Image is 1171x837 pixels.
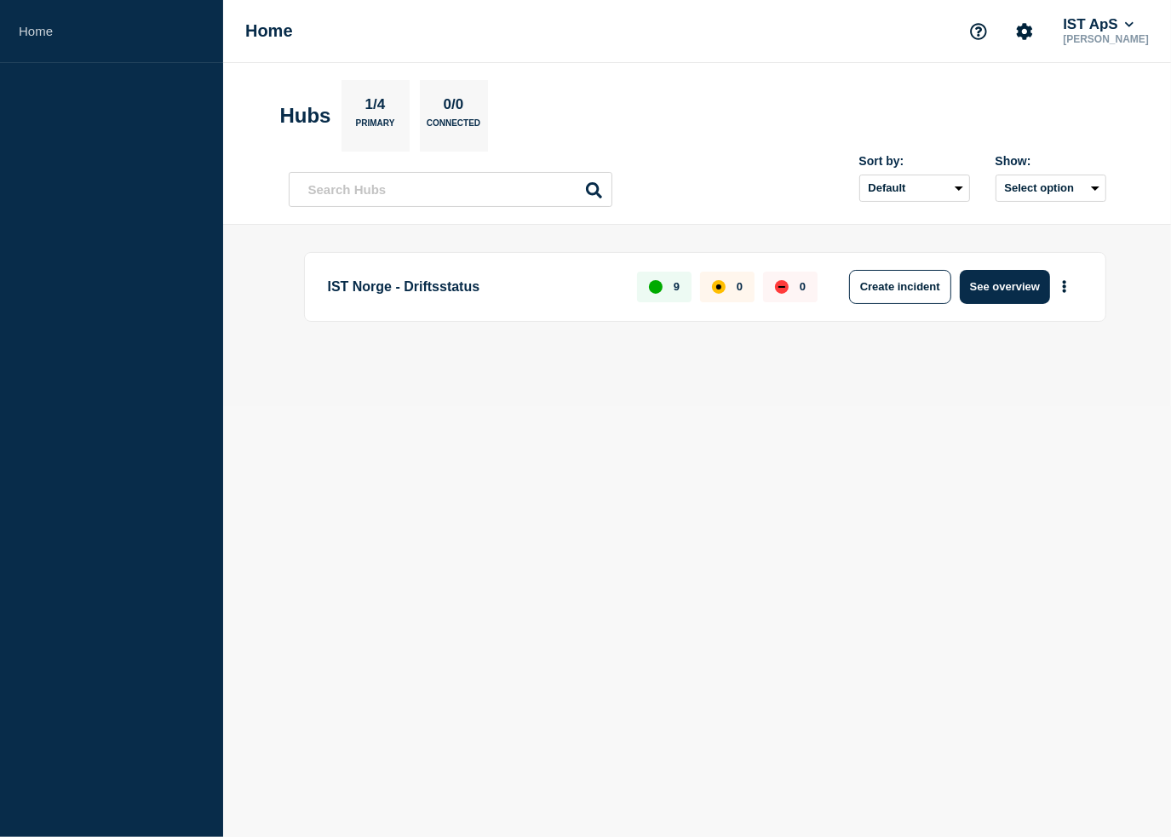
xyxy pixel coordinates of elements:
div: up [649,280,663,294]
h1: Home [245,21,293,41]
select: Sort by [859,175,970,202]
button: Select option [996,175,1106,202]
input: Search Hubs [289,172,612,207]
h2: Hubs [280,104,331,128]
div: Sort by: [859,154,970,168]
div: Show: [996,154,1106,168]
p: IST Norge - Driftsstatus [328,270,618,304]
p: Primary [356,118,395,136]
p: [PERSON_NAME] [1059,33,1152,45]
p: 0 [800,280,806,293]
button: More actions [1053,271,1076,302]
p: 1/4 [359,96,392,118]
div: affected [712,280,726,294]
button: IST ApS [1059,16,1137,33]
button: Account settings [1007,14,1042,49]
button: Support [961,14,996,49]
div: down [775,280,789,294]
p: 9 [674,280,680,293]
button: See overview [960,270,1050,304]
button: Create incident [849,270,951,304]
p: 0 [737,280,743,293]
p: Connected [427,118,480,136]
p: 0/0 [437,96,470,118]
